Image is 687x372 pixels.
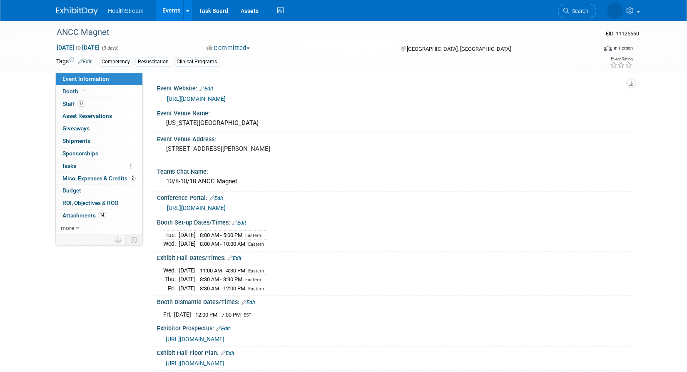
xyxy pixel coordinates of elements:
span: Giveaways [62,125,90,132]
div: Exhibitor Prospectus: [157,322,631,333]
td: Fri. [163,310,174,319]
div: Resuscitation [135,57,171,66]
a: Tasks [56,160,142,172]
span: EST [244,312,251,318]
td: Personalize Event Tab Strip [111,235,126,245]
div: Event Venue Name: [157,107,631,117]
span: 17 [77,100,85,107]
div: Clinical Programs [174,57,219,66]
span: Eastern [248,242,264,247]
a: Edit [216,326,230,332]
div: 10/8-10/10 ANCC Magnet [163,175,625,188]
span: Search [569,8,588,14]
a: Asset Reservations [56,110,142,122]
a: Edit [241,300,255,305]
span: Tasks [62,162,76,169]
a: Attachments14 [56,210,142,222]
td: Wed. [163,240,179,248]
a: more [56,222,142,234]
span: 11:00 AM - 4:30 PM [200,267,245,274]
a: Staff17 [56,98,142,110]
span: Eastern [245,277,261,282]
span: HealthStream [108,7,144,14]
a: Sponsorships [56,147,142,160]
span: 8:30 AM - 3:30 PM [200,276,242,282]
span: Event ID: 11126660 [606,30,639,37]
a: [URL][DOMAIN_NAME] [167,95,226,102]
span: Attachments [62,212,106,219]
span: ROI, Objectives & ROO [62,200,118,206]
span: to [74,44,82,51]
span: 2 [129,175,136,181]
td: [DATE] [179,230,196,240]
span: 14 [98,212,106,218]
span: Eastern [248,286,264,292]
td: Tags [56,57,92,67]
a: Search [558,4,596,18]
span: more [61,225,74,231]
a: Event Information [56,73,142,85]
td: Thu. [163,275,179,284]
div: Event Venue Address: [157,133,631,143]
span: Eastern [248,268,264,274]
a: Edit [221,350,234,356]
td: [DATE] [179,275,196,284]
div: Competency [99,57,132,66]
span: [DATE] [DATE] [56,44,100,51]
td: [DATE] [179,266,196,275]
span: 12:00 PM - 7:00 PM [195,312,241,318]
a: Giveaways [56,122,142,135]
a: Edit [232,220,246,226]
td: Fri. [163,284,179,292]
i: Booth reservation complete [82,89,86,93]
div: Exhibit Hall Dates/Times: [157,252,631,262]
span: (3 days) [101,45,119,51]
span: Misc. Expenses & Credits [62,175,136,182]
a: Edit [209,195,223,201]
span: Budget [62,187,81,194]
div: [US_STATE][GEOGRAPHIC_DATA] [163,117,625,130]
img: Format-Inperson.png [604,45,612,51]
a: ROI, Objectives & ROO [56,197,142,209]
div: Exhibit Hall Floor Plan: [157,347,631,357]
span: Staff [62,100,85,107]
div: Event Website: [157,82,631,93]
img: Wendy Nixx [607,3,623,19]
button: Committed [204,44,253,52]
span: 8:00 AM - 10:00 AM [200,241,245,247]
a: Edit [78,59,92,65]
span: Shipments [62,137,90,144]
td: [DATE] [179,240,196,248]
span: [GEOGRAPHIC_DATA], [GEOGRAPHIC_DATA] [407,46,511,52]
a: [URL][DOMAIN_NAME] [166,360,224,367]
div: Booth Dismantle Dates/Times: [157,296,631,307]
div: Teams Chat Name: [157,165,631,176]
a: Booth [56,85,142,97]
span: Sponsorships [62,150,98,157]
td: Wed. [163,266,179,275]
a: Budget [56,185,142,197]
span: Asset Reservations [62,112,112,119]
pre: [STREET_ADDRESS][PERSON_NAME] [166,145,345,152]
div: Conference Portal: [157,192,631,202]
span: Event Information [62,75,109,82]
td: [DATE] [174,310,191,319]
div: Booth Set-up Dates/Times: [157,216,631,227]
img: ExhibitDay [56,7,98,15]
div: In-Person [613,45,633,51]
span: 8:30 AM - 12:00 PM [200,285,245,292]
span: 8:00 AM - 5:00 PM [200,232,242,238]
span: Eastern [245,233,261,238]
a: [URL][DOMAIN_NAME] [166,336,224,342]
a: Edit [199,86,213,92]
td: Toggle Event Tabs [126,235,143,245]
div: ANCC Magnet [54,25,584,40]
a: Misc. Expenses & Credits2 [56,172,142,185]
a: [URL][DOMAIN_NAME] [167,205,226,211]
a: Edit [228,255,241,261]
span: Booth [62,88,88,95]
a: Shipments [56,135,142,147]
div: Event Format [547,43,633,56]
